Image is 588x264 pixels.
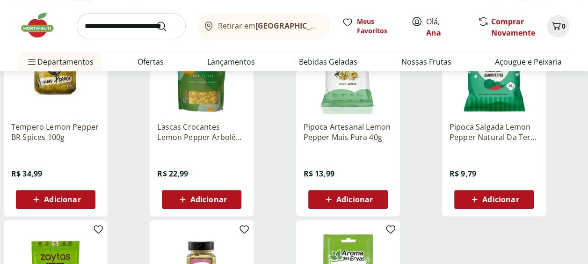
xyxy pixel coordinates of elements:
span: Retirar em [218,22,321,30]
img: Hortifruti [19,11,65,39]
button: Adicionar [308,190,388,209]
a: Comprar Novamente [491,16,535,38]
span: R$ 34,99 [11,169,42,179]
a: Pipoca Artesanal Lemon Pepper Mais Pura 40g [304,122,392,142]
button: Menu [26,51,37,73]
span: R$ 9,79 [450,169,476,179]
b: [GEOGRAPHIC_DATA]/[GEOGRAPHIC_DATA] [255,21,413,31]
a: Pipoca Salgada Lemon Pepper Natural Da Terra 20g [450,122,538,142]
a: Meus Favoritos [342,17,400,36]
span: R$ 22,99 [157,169,188,179]
span: 0 [562,22,566,30]
a: Tempero Lemon Pepper BR Spices 100g [11,122,100,142]
a: Bebidas Geladas [299,56,357,67]
span: Adicionar [482,196,519,203]
a: Nossas Frutas [401,56,451,67]
button: Retirar em[GEOGRAPHIC_DATA]/[GEOGRAPHIC_DATA] [197,13,331,39]
a: Lascas Crocantes Lemon Pepper Arbolê 55g [157,122,246,142]
button: Adicionar [162,190,241,209]
span: Adicionar [44,196,80,203]
span: Departamentos [26,51,94,73]
a: Ofertas [138,56,164,67]
button: Submit Search [156,21,178,32]
span: Adicionar [190,196,227,203]
span: Meus Favoritos [357,17,400,36]
a: Açougue e Peixaria [495,56,562,67]
a: Ana [426,28,441,38]
input: search [77,13,186,39]
button: Adicionar [454,190,534,209]
span: Adicionar [336,196,373,203]
button: Adicionar [16,190,95,209]
span: R$ 13,99 [304,169,334,179]
a: Lançamentos [207,56,255,67]
button: Carrinho [547,15,569,37]
span: Olá, [426,16,468,38]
